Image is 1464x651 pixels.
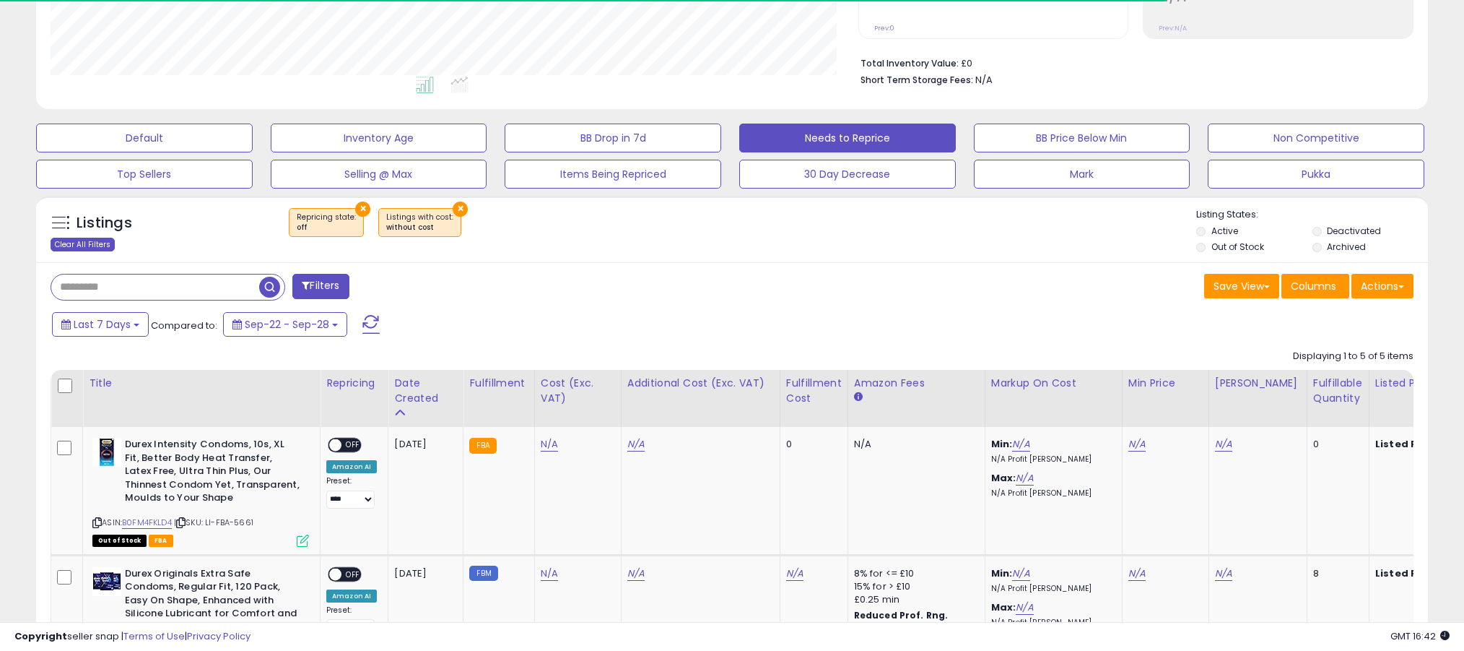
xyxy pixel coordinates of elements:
button: Top Sellers [36,160,253,189]
span: N/A [975,73,993,87]
button: Columns [1281,274,1349,298]
div: [PERSON_NAME] [1215,376,1301,391]
div: Clear All Filters [51,238,115,251]
small: Prev: 0 [874,24,894,33]
div: ASIN: [92,438,309,545]
div: off [297,223,356,233]
small: FBM [469,566,497,581]
span: Last 7 Days [74,317,131,332]
div: Fulfillable Quantity [1313,376,1363,406]
div: £0.25 min [854,593,974,606]
span: | SKU: LI-FBA-5661 [174,517,253,528]
button: Non Competitive [1208,124,1424,152]
p: Listing States: [1196,208,1427,222]
span: Columns [1291,279,1336,293]
h5: Listings [77,213,132,233]
div: 0 [786,438,837,451]
label: Active [1211,225,1238,237]
div: [DATE] [394,438,452,451]
b: Short Term Storage Fees: [860,74,973,86]
div: Title [89,376,314,391]
div: without cost [386,223,453,233]
a: N/A [541,566,558,581]
button: Mark [974,160,1190,189]
a: N/A [1016,471,1033,486]
button: Selling @ Max [271,160,487,189]
span: FBA [149,535,173,547]
a: N/A [1215,437,1232,452]
span: OFF [341,568,365,580]
span: Sep-22 - Sep-28 [245,317,329,332]
button: Filters [292,274,349,299]
button: Last 7 Days [52,312,149,337]
b: Min: [991,566,1013,580]
p: N/A Profit [PERSON_NAME] [991,454,1111,465]
a: Terms of Use [123,629,185,643]
a: N/A [1128,566,1146,581]
button: Default [36,124,253,152]
div: Additional Cost (Exc. VAT) [627,376,774,391]
button: Sep-22 - Sep-28 [223,312,347,337]
b: Max: [991,600,1016,614]
button: Items Being Repriced [505,160,721,189]
a: N/A [541,437,558,452]
span: All listings that are currently out of stock and unavailable for purchase on Amazon [92,535,147,547]
div: 15% for > £10 [854,580,974,593]
span: 2025-10-6 16:42 GMT [1390,629,1450,643]
a: N/A [1012,566,1029,581]
small: FBA [469,438,496,454]
button: × [453,202,468,217]
a: N/A [1128,437,1146,452]
b: Durex Originals Extra Safe Condoms, Regular Fit, 120 Pack, Easy On Shape, Enhanced with Silicone ... [125,567,300,638]
div: seller snap | | [14,630,250,644]
span: Compared to: [151,319,217,332]
a: N/A [1016,600,1033,615]
div: [DATE] [394,567,452,580]
p: N/A Profit [PERSON_NAME] [991,488,1111,499]
b: Total Inventory Value: [860,57,959,69]
label: Deactivated [1327,225,1381,237]
a: N/A [1215,566,1232,581]
button: Pukka [1208,160,1424,189]
div: Fulfillment Cost [786,376,842,406]
button: × [355,202,370,217]
img: 417CZMMAy8L._SL40_.jpg [92,567,121,596]
span: Repricing state : [297,212,356,233]
b: Max: [991,471,1016,485]
button: Needs to Reprice [739,124,956,152]
div: Amazon AI [326,590,377,603]
div: Cost (Exc. VAT) [541,376,615,406]
p: N/A Profit [PERSON_NAME] [991,584,1111,594]
label: Out of Stock [1211,241,1264,253]
div: Amazon AI [326,460,377,473]
div: 8 [1313,567,1358,580]
strong: Copyright [14,629,67,643]
a: N/A [1012,437,1029,452]
div: 0 [1313,438,1358,451]
label: Archived [1327,241,1366,253]
b: Durex Intensity Condoms, 10s, XL Fit, Better Body Heat Transfer, Latex Free, Ultra Thin Plus, Our... [125,438,300,509]
div: N/A [854,438,974,451]
div: Repricing [326,376,382,391]
button: BB Drop in 7d [505,124,721,152]
img: 41kbdUQDg0L._SL40_.jpg [92,438,121,467]
div: 8% for <= £10 [854,567,974,580]
a: N/A [627,566,645,581]
div: Min Price [1128,376,1203,391]
li: £0 [860,53,1403,71]
a: N/A [786,566,803,581]
button: Inventory Age [271,124,487,152]
button: BB Price Below Min [974,124,1190,152]
span: Listings with cost : [386,212,453,233]
small: Amazon Fees. [854,391,863,404]
button: Save View [1204,274,1279,298]
a: Privacy Policy [187,629,250,643]
small: Prev: N/A [1159,24,1187,33]
div: Displaying 1 to 5 of 5 items [1293,350,1413,363]
a: B0FM4FKLD4 [122,517,172,529]
b: Min: [991,437,1013,451]
span: OFF [341,439,365,452]
div: Amazon Fees [854,376,979,391]
div: Date Created [394,376,457,406]
div: Fulfillment [469,376,528,391]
